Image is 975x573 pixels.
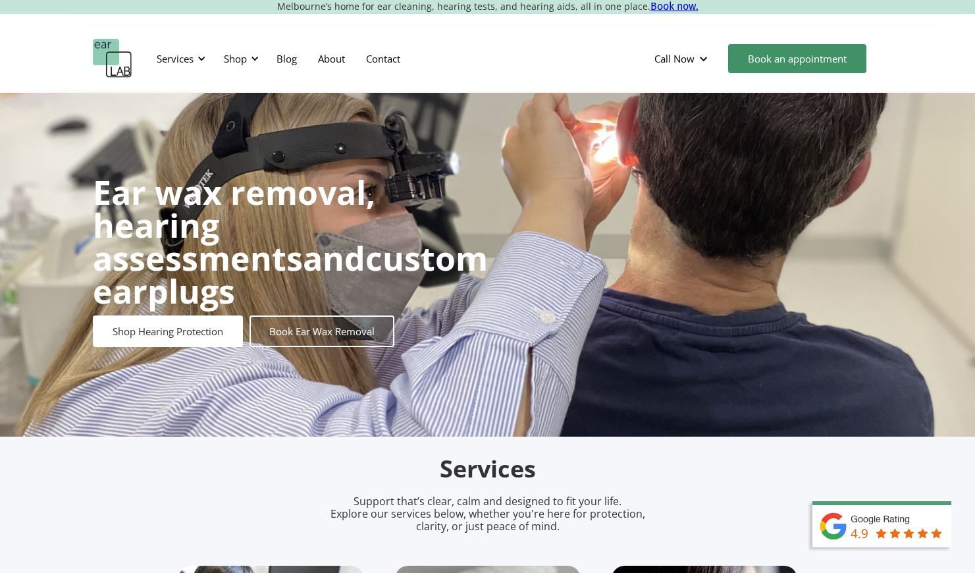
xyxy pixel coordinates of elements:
[157,52,194,65] div: Services
[313,495,662,533] p: Support that’s clear, calm and designed to fit your life. Explore our services below, whether you...
[93,170,375,281] strong: Ear wax removal, hearing assessments
[250,315,394,347] a: Book Ear Wax Removal
[266,40,307,78] a: Blog
[224,52,247,65] div: Shop
[93,176,488,308] h1: and
[216,39,263,78] div: Shop
[93,39,132,78] a: home
[654,52,695,65] div: Call Now
[356,40,411,78] a: Contact
[728,44,866,73] a: Book an appointment
[93,236,488,314] strong: custom earplugs
[93,315,243,347] a: Shop Hearing Protection
[644,39,722,78] div: Call Now
[307,40,356,78] a: About
[178,454,797,485] h2: Services
[149,39,209,78] div: Services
